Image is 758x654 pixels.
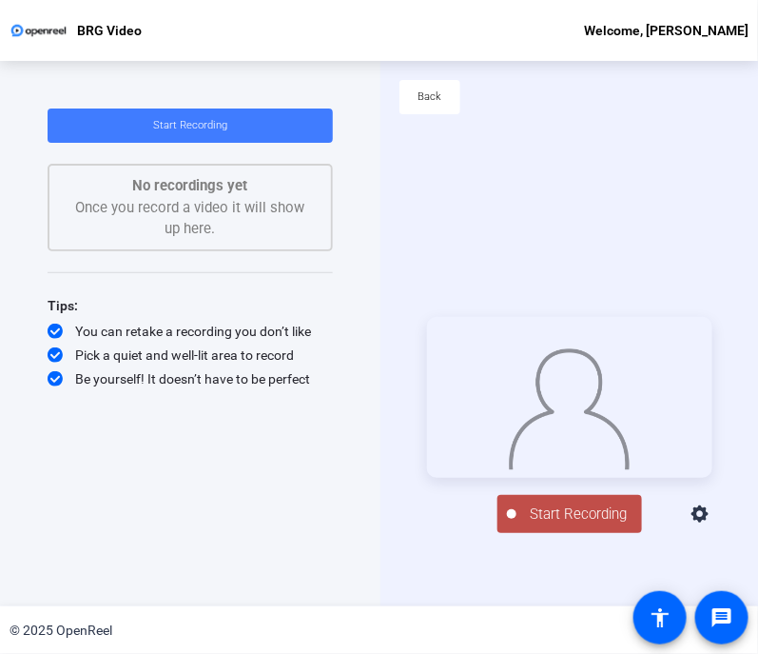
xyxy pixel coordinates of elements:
[77,19,142,42] p: BRG Video
[10,621,112,641] div: © 2025 OpenReel
[418,83,442,111] span: Back
[710,606,733,629] mat-icon: message
[68,175,312,197] p: No recordings yet
[516,504,642,525] span: Start Recording
[48,346,333,365] div: Pick a quiet and well-lit area to record
[10,21,68,40] img: OpenReel logo
[48,109,333,143] button: Start Recording
[508,341,632,469] img: overlay
[497,495,642,533] button: Start Recording
[48,369,333,388] div: Be yourself! It doesn’t have to be perfect
[48,322,333,341] div: You can retake a recording you don’t like
[399,80,460,114] button: Back
[68,175,312,240] div: Once you record a video it will show up here.
[649,606,671,629] mat-icon: accessibility
[153,119,227,131] span: Start Recording
[48,294,333,317] div: Tips:
[584,19,748,42] div: Welcome, [PERSON_NAME]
